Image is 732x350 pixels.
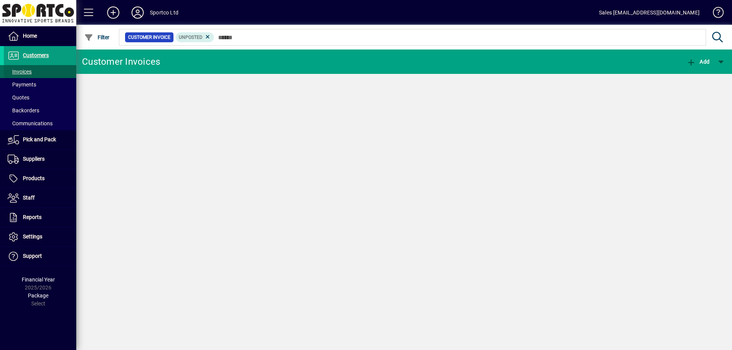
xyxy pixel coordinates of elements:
span: Package [28,292,48,299]
span: Reports [23,214,42,220]
button: Add [685,55,711,69]
a: Knowledge Base [707,2,722,26]
span: Customers [23,52,49,58]
span: Customer Invoice [128,34,170,41]
a: Products [4,169,76,188]
a: Support [4,247,76,266]
span: Financial Year [22,276,55,283]
span: Backorders [8,107,39,113]
a: Payments [4,78,76,91]
span: Products [23,175,45,181]
span: Pick and Pack [23,136,56,142]
span: Settings [23,233,42,240]
div: Sales [EMAIL_ADDRESS][DOMAIN_NAME] [599,6,700,19]
span: Payments [8,82,36,88]
span: Staff [23,195,35,201]
a: Home [4,27,76,46]
span: Communications [8,120,53,126]
span: Unposted [179,35,202,40]
button: Profile [125,6,150,19]
button: Add [101,6,125,19]
a: Reports [4,208,76,227]
span: Invoices [8,69,32,75]
a: Backorders [4,104,76,117]
a: Suppliers [4,150,76,169]
a: Communications [4,117,76,130]
a: Quotes [4,91,76,104]
a: Staff [4,189,76,208]
button: Filter [82,30,112,44]
a: Invoices [4,65,76,78]
a: Pick and Pack [4,130,76,149]
mat-chip: Customer Invoice Status: Unposted [176,32,214,42]
span: Support [23,253,42,259]
span: Quotes [8,94,29,101]
span: Home [23,33,37,39]
span: Add [687,59,710,65]
a: Settings [4,227,76,246]
div: Sportco Ltd [150,6,178,19]
span: Filter [84,34,110,40]
span: Suppliers [23,156,45,162]
div: Customer Invoices [82,56,160,68]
